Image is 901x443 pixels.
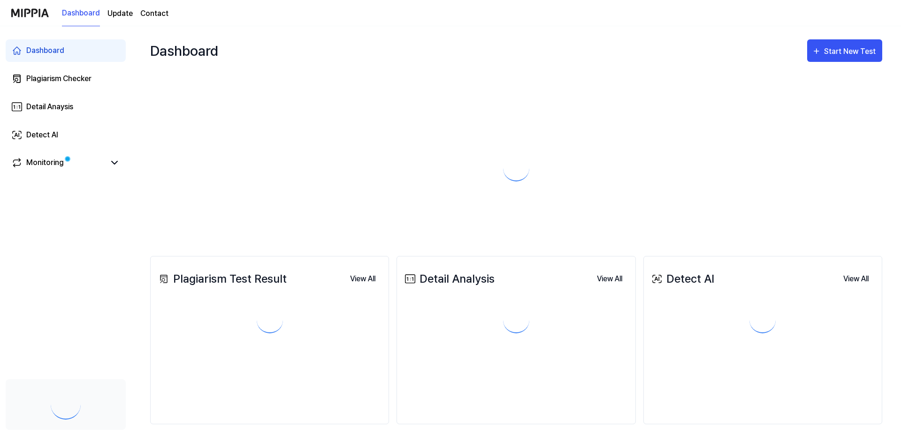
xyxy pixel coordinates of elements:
a: Dashboard [62,0,100,26]
a: Detect AI [6,124,126,146]
a: View All [836,269,876,288]
button: View All [343,270,383,288]
div: Dashboard [150,36,218,66]
a: Plagiarism Checker [6,68,126,90]
a: Detail Anaysis [6,96,126,118]
div: Dashboard [26,45,64,56]
a: Monitoring [11,157,105,168]
div: Start New Test [824,45,878,58]
div: Plagiarism Checker [26,73,92,84]
button: Start New Test [807,39,882,62]
a: View All [343,269,383,288]
div: Monitoring [26,157,64,168]
div: Plagiarism Test Result [156,270,287,287]
a: Contact [140,8,168,19]
a: Dashboard [6,39,126,62]
button: View All [589,270,630,288]
a: Update [107,8,133,19]
button: View All [836,270,876,288]
div: Detect AI [649,270,714,287]
div: Detect AI [26,129,58,141]
div: Detail Analysis [403,270,495,287]
a: View All [589,269,630,288]
div: Detail Anaysis [26,101,73,113]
